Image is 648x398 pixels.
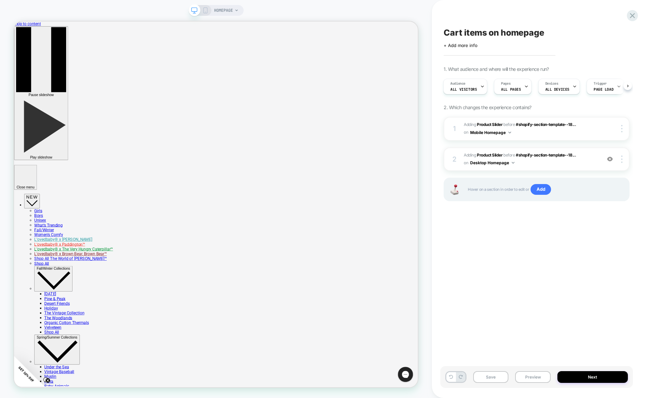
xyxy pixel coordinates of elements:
span: Devices [545,81,558,86]
b: Product Slider [477,152,502,158]
button: Gorgias live chat [3,2,23,23]
a: Boys [27,256,39,262]
a: [DATE] [40,360,56,366]
span: All Visitors [450,87,477,92]
span: Page Load [594,87,613,92]
button: Fall/Winter Collections [27,326,78,360]
span: ALL PAGES [501,87,521,92]
a: L'ovedbaby® x [PERSON_NAME] [27,288,104,294]
button: Preview [515,371,550,383]
span: ALL DEVICES [545,87,569,92]
span: Trigger [594,81,607,86]
a: Girls [27,249,38,256]
img: down arrow [508,132,511,133]
div: 1 [451,123,458,135]
a: L'ovedbaby® x Brown Bear, Brown Bear™ [27,307,123,313]
span: 1. What audience and where will the experience run? [444,66,549,72]
span: Hover on a section in order to edit or [468,184,622,195]
b: Product Slider [477,122,502,127]
button: Save [473,371,508,383]
a: What's Trending [27,268,65,275]
span: Add [531,184,551,195]
a: Shop All The World of [PERSON_NAME]™ [27,313,123,319]
span: Cart items on homepage [444,28,544,38]
span: HOMEPAGE [214,5,233,16]
a: L'ovedbaby® x Paddington™ [27,294,95,300]
img: close [621,125,622,132]
span: Pause slideshow [19,95,53,100]
button: Desktop Homepage [470,159,514,167]
a: Fall/Winter [27,275,53,281]
span: + Add more info [444,43,477,48]
a: Pine & Peak [40,366,68,373]
a: Unisex [27,262,43,268]
span: BEFORE [503,122,515,127]
span: Fall/Winter Collections [30,327,75,332]
span: Close menu [3,218,27,223]
span: Adding [464,122,502,127]
button: New [13,230,34,249]
span: #shopify-section-template--18... [516,122,576,127]
span: #shopify-section-template--18... [516,152,576,158]
span: on [464,129,468,136]
span: 2. Which changes the experience contains? [444,104,531,110]
a: Desert Friends [40,373,74,379]
img: Joystick [448,184,461,195]
a: Women's Comfy [27,281,65,288]
span: Play slideshow [21,179,51,184]
span: New [16,231,32,237]
span: Adding [464,152,502,158]
img: down arrow [512,162,514,164]
img: close [621,156,622,163]
a: L'ovedbaby® x The Very Hungry Caterpillar™ [27,300,132,307]
span: BEFORE [503,152,515,158]
span: on [464,159,468,167]
span: Pages [501,81,510,86]
span: Audience [450,81,465,86]
a: Holiday [40,379,58,386]
button: Next [557,371,628,383]
button: Mobile Homepage [470,128,511,137]
div: 2 [451,153,458,165]
a: The Vintage Collection [40,386,94,392]
img: crossed eye [607,156,613,162]
a: Shop All [27,319,47,326]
